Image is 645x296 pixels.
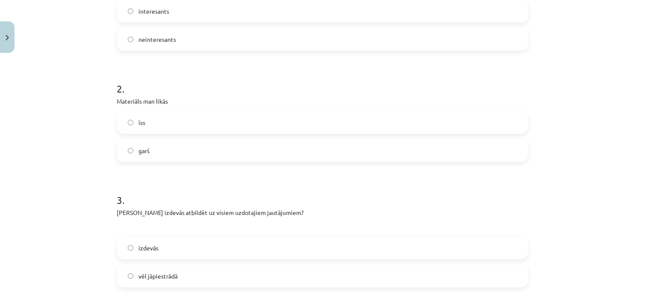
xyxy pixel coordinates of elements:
input: neinteresants [128,37,133,42]
img: icon-close-lesson-0947bae3869378f0d4975bcd49f059093ad1ed9edebbc8119c70593378902aed.svg [6,35,9,41]
span: izdevās [138,244,158,252]
span: interesants [138,7,169,16]
span: īss [138,118,145,127]
input: vēl jāpiestrādā [128,273,133,279]
h1: 3 . [117,179,528,206]
span: vēl jāpiestrādā [138,272,178,281]
p: [PERSON_NAME] izdevās atbildēt uz visiem uzdotajiem jautājumiem? [117,208,528,217]
span: neinteresants [138,35,176,44]
h1: 2 . [117,68,528,94]
input: īss [128,120,133,125]
input: garš [128,148,133,154]
input: interesants [128,9,133,14]
span: garš [138,146,150,155]
p: Materiāls man likās [117,97,528,106]
input: izdevās [128,245,133,251]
